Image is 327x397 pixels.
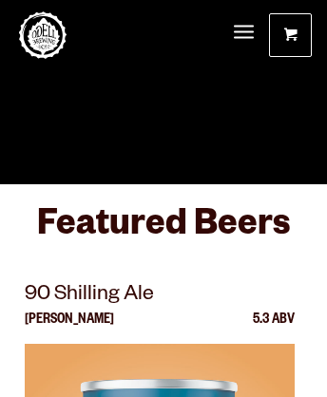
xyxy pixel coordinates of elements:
a: Odell Home [19,11,67,59]
p: 90 Shilling Ale [25,279,295,313]
p: [PERSON_NAME] [25,313,114,344]
p: 5.3 ABV [253,313,295,344]
h3: Featured Beers [25,203,302,261]
a: Menu [234,13,254,53]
